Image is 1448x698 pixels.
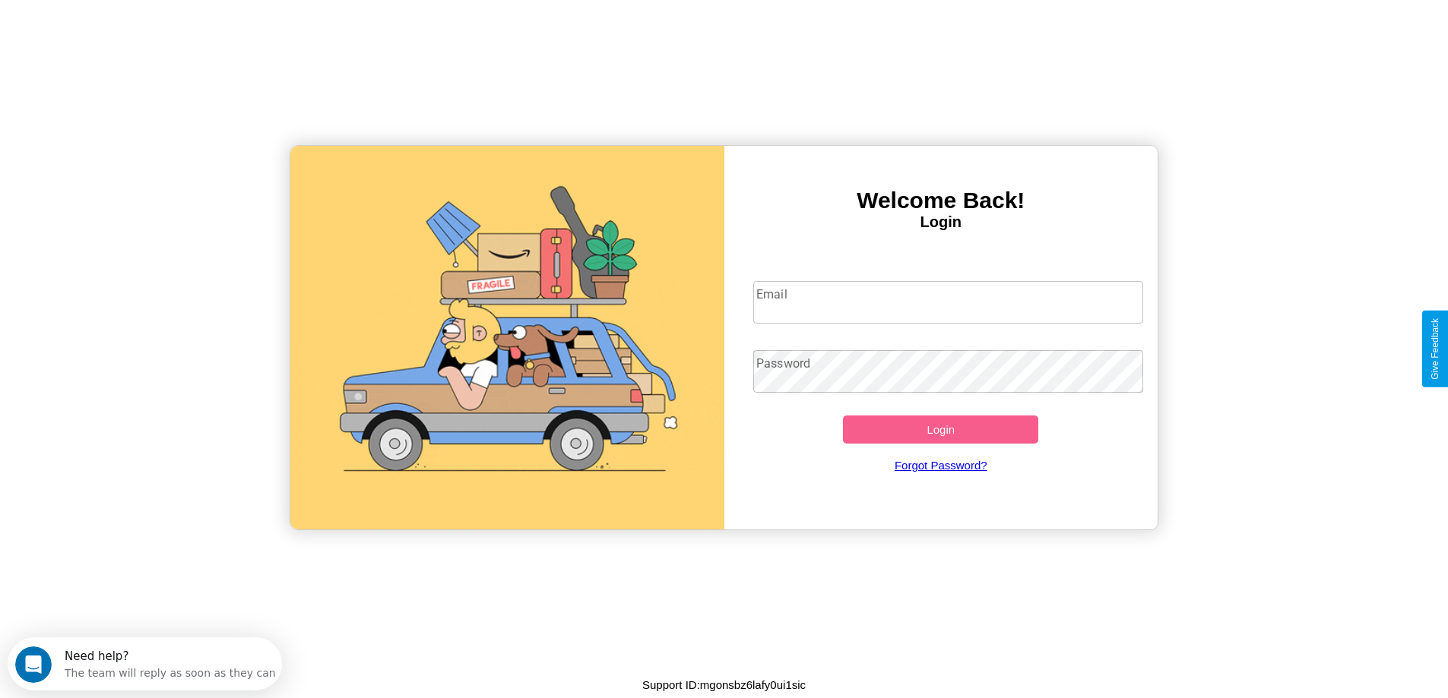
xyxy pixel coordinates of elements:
[8,637,282,690] iframe: Intercom live chat discovery launcher
[57,13,268,25] div: Need help?
[843,415,1038,444] button: Login
[6,6,283,48] div: Open Intercom Messenger
[724,188,1158,213] h3: Welcome Back!
[15,646,52,683] iframe: Intercom live chat
[57,25,268,41] div: The team will reply as soon as they can
[746,444,1136,487] a: Forgot Password?
[290,146,724,529] img: gif
[724,213,1158,231] h4: Login
[1430,318,1440,380] div: Give Feedback
[642,674,806,695] p: Support ID: mgonsbz6lafy0ui1sic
